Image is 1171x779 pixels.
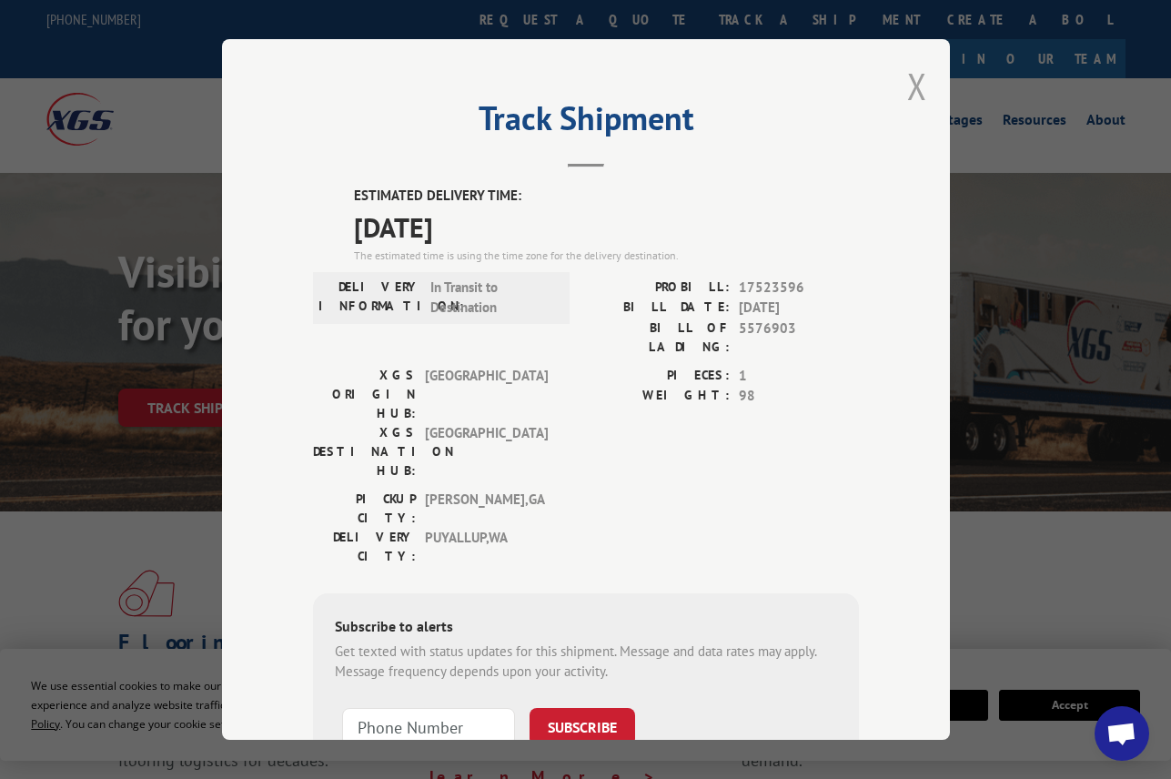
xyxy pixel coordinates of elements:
[430,277,553,318] span: In Transit to Destination
[739,298,859,319] span: [DATE]
[739,277,859,298] span: 17523596
[425,365,548,422] span: [GEOGRAPHIC_DATA]
[739,365,859,386] span: 1
[313,527,416,565] label: DELIVERY CITY:
[586,386,730,407] label: WEIGHT:
[907,62,927,110] button: Close modal
[313,106,859,140] h2: Track Shipment
[313,422,416,480] label: XGS DESTINATION HUB:
[313,489,416,527] label: PICKUP CITY:
[530,707,635,745] button: SUBSCRIBE
[425,489,548,527] span: [PERSON_NAME] , GA
[354,247,859,263] div: The estimated time is using the time zone for the delivery destination.
[313,365,416,422] label: XGS ORIGIN HUB:
[739,318,859,356] span: 5576903
[425,527,548,565] span: PUYALLUP , WA
[335,641,837,682] div: Get texted with status updates for this shipment. Message and data rates may apply. Message frequ...
[586,298,730,319] label: BILL DATE:
[425,422,548,480] span: [GEOGRAPHIC_DATA]
[739,386,859,407] span: 98
[342,707,515,745] input: Phone Number
[354,186,859,207] label: ESTIMATED DELIVERY TIME:
[318,277,421,318] label: DELIVERY INFORMATION:
[335,614,837,641] div: Subscribe to alerts
[1095,706,1149,761] div: Open chat
[586,365,730,386] label: PIECES:
[586,277,730,298] label: PROBILL:
[354,206,859,247] span: [DATE]
[586,318,730,356] label: BILL OF LADING:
